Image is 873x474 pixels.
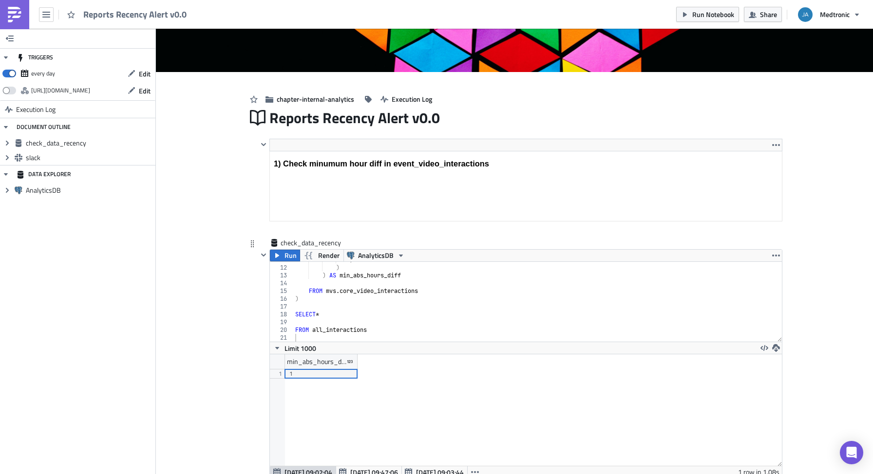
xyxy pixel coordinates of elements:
button: Run Notebook [676,7,739,22]
div: 14 [270,279,293,287]
div: https://pushmetrics.io/api/v1/report/1Eoqd75lNe/webhook?token=28cb36a046464baaaea2e33b525889e2 [31,83,90,98]
body: Rich Text Area. Press ALT-0 for help. [4,8,508,17]
span: Render [318,250,340,261]
div: 20 [270,326,293,334]
span: Edit [139,69,151,79]
span: AnalyticsDB [26,186,153,195]
span: Execution Log [16,101,56,118]
button: Edit [123,66,155,81]
span: chapter-internal-analytics [277,94,354,104]
span: Run Notebook [692,9,734,19]
button: Hide content [258,249,269,261]
body: Rich Text Area. Press ALT-0 for help. [4,4,508,12]
p: 🚨 Data out of date: Reports have been disabled 🚨 [4,4,488,12]
div: 12 [270,264,293,272]
div: 15 [270,287,293,295]
span: Execution Log [392,94,432,104]
span: Limit 1000 [285,343,316,353]
p: {% endif %} [4,4,508,12]
span: Share [760,9,777,19]
h3: 2) If diff is greater than 12 hours, reports will pause, alerts to be sent to internal analytics. [4,8,508,17]
div: every day [31,66,55,81]
div: DATA EXPLORER [17,165,71,183]
div: 1 [289,369,353,379]
span: Reports Recency Alert v0.0 [269,109,441,127]
span: Run [285,250,297,261]
p: {% if check_data_[DOMAIN_NAME][0].min_abs_hours_diff > 12 %} [4,4,508,12]
button: Execution Log [376,91,437,107]
div: 13 [270,272,293,279]
img: Avatar [797,6,814,23]
span: check_data_recency [26,139,153,147]
button: Edit [123,83,155,98]
div: min_abs_hours_diff [287,354,347,369]
div: 18 [270,310,293,318]
button: Hide content [258,139,269,150]
div: 16 [270,295,293,303]
span: Reports Recency Alert v0.0 [83,9,188,20]
button: AnalyticsDB [343,250,408,261]
span: Medtronic [820,9,850,19]
div: Open Intercom Messenger [840,441,863,464]
span: slack [26,153,153,162]
button: Medtronic [792,4,866,25]
span: Edit [139,86,151,96]
em: This is greater than our tolerance threshold of 12 hours and reports have been disabled until our... [4,15,350,22]
img: PushMetrics [7,7,22,22]
button: chapter-internal-analytics [261,91,359,107]
button: Run [270,250,300,261]
div: TRIGGERS [17,49,53,66]
body: Rich Text Area. Press ALT-0 for help. [4,4,488,22]
button: Render [300,250,344,261]
button: Share [744,7,782,22]
div: 17 [270,303,293,310]
iframe: Rich Text Area [270,151,782,221]
span: AnalyticsDB [358,250,394,261]
div: 19 [270,318,293,326]
button: Limit 1000 [270,342,320,354]
div: 21 [270,334,293,342]
div: DOCUMENT OUTLINE [17,118,71,136]
span: check_data_recency [281,238,342,248]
